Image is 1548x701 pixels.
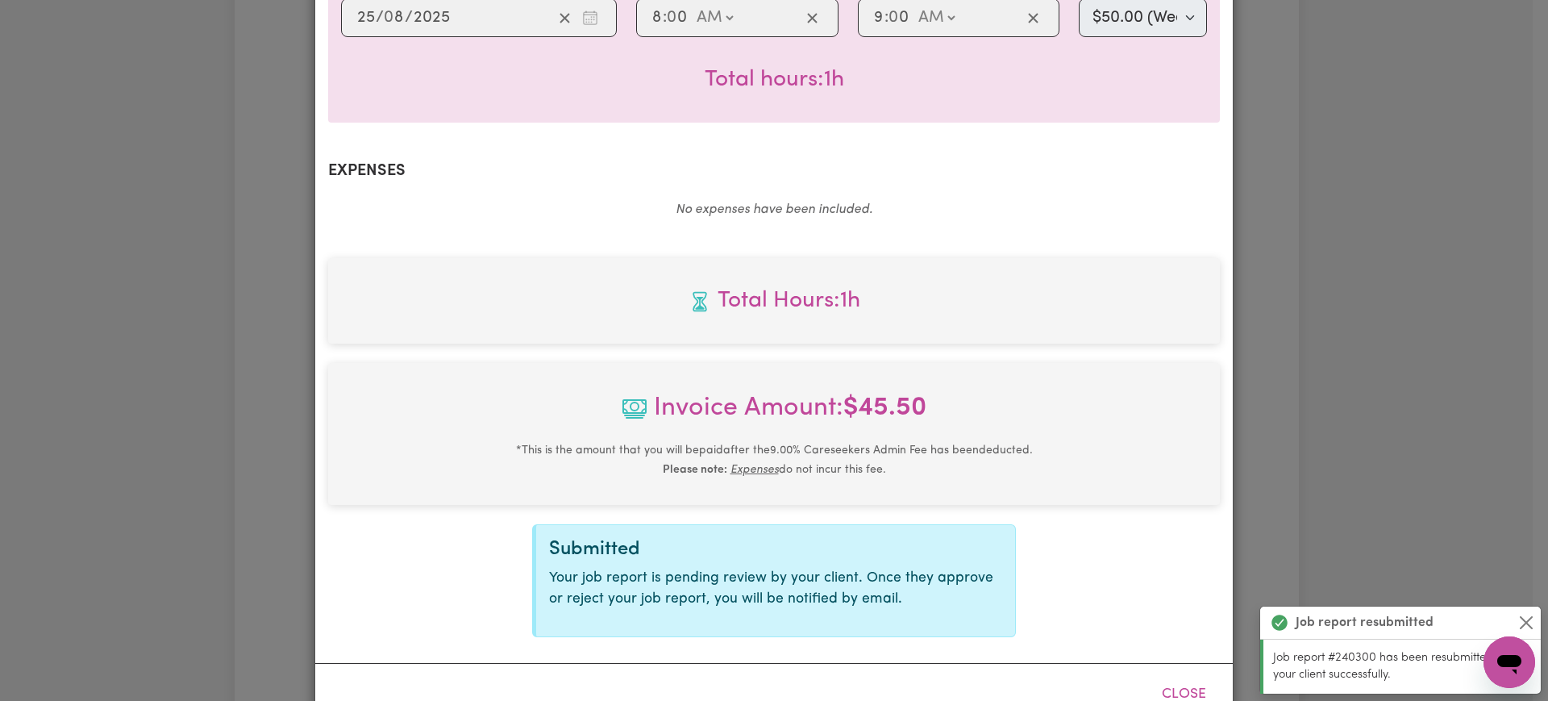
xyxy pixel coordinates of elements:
button: Clear date [552,6,577,30]
span: Total hours worked: 1 hour [705,69,844,91]
input: -- [873,6,884,30]
span: : [663,9,667,27]
small: This is the amount that you will be paid after the 9.00 % Careseekers Admin Fee has been deducted... [516,444,1033,476]
input: -- [668,6,689,30]
p: Job report #240300 has been resubmitted to your client successfully. [1273,649,1531,684]
p: Your job report is pending review by your client. Once they approve or reject your job report, yo... [549,568,1002,611]
strong: Job report resubmitted [1296,613,1434,632]
u: Expenses [730,464,779,476]
span: 0 [384,10,393,26]
input: -- [651,6,663,30]
em: No expenses have been included. [676,203,872,216]
span: 0 [888,10,898,26]
span: Total hours worked: 1 hour [341,284,1207,318]
input: -- [385,6,405,30]
iframe: Button to launch messaging window [1483,636,1535,688]
span: Submitted [549,540,640,559]
b: $ 45.50 [843,395,926,421]
span: 0 [667,10,676,26]
span: / [376,9,384,27]
span: / [405,9,413,27]
h2: Expenses [328,161,1220,181]
span: Invoice Amount: [341,389,1207,440]
span: : [884,9,888,27]
button: Close [1517,613,1536,632]
button: Enter the date of care work [577,6,603,30]
input: -- [889,6,910,30]
input: ---- [413,6,451,30]
input: -- [356,6,376,30]
b: Please note: [663,464,727,476]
